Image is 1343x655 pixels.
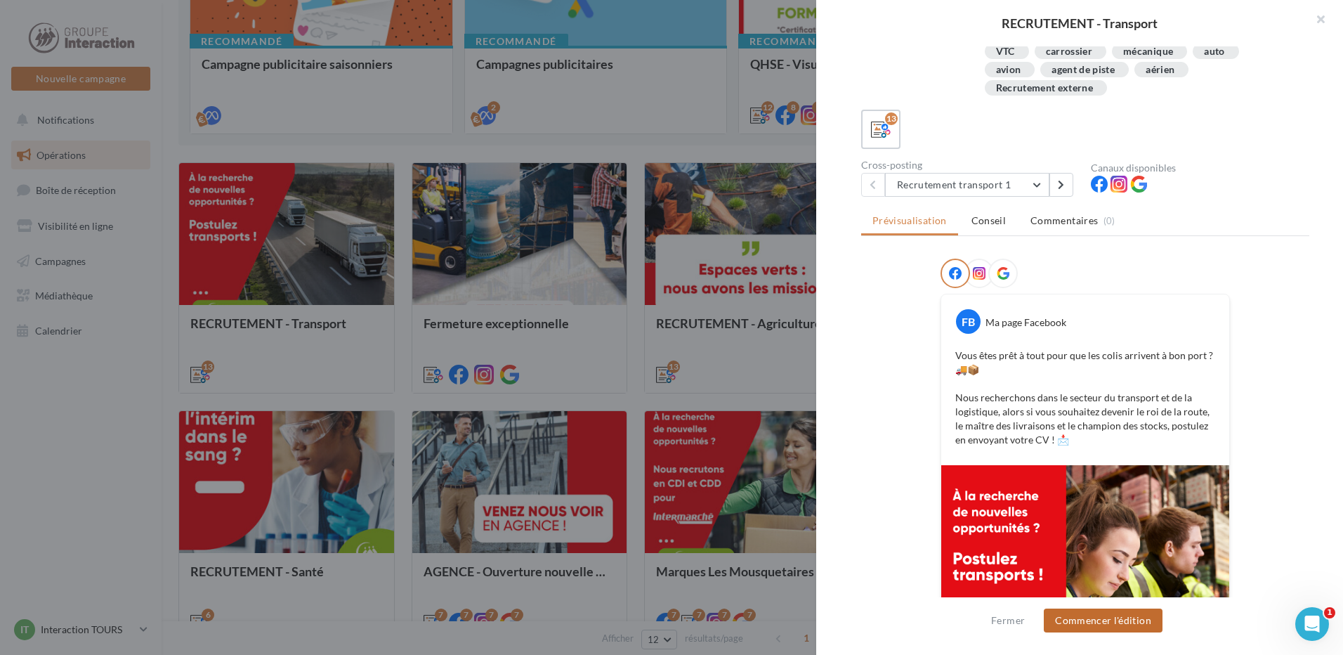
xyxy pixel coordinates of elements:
div: agent de piste [1052,65,1115,75]
div: aérien [1146,65,1174,75]
div: avion [996,65,1021,75]
p: Vous êtes prêt à tout pour que les colis arrivent à bon port ? 🚚📦 Nous recherchons dans le secteu... [955,349,1215,447]
span: Conseil [971,214,1006,226]
div: mécanique [1123,46,1173,57]
span: (0) [1103,215,1115,226]
div: VTC [996,46,1015,57]
div: Canaux disponibles [1091,163,1309,173]
div: Recrutement externe [996,83,1094,93]
div: Cross-posting [861,160,1080,170]
button: Commencer l'édition [1044,609,1162,633]
div: auto [1204,46,1224,57]
span: 1 [1324,607,1335,618]
iframe: Intercom live chat [1295,607,1329,641]
button: Fermer [985,612,1030,629]
div: RECRUTEMENT - Transport [839,17,1321,30]
span: Commentaires [1030,214,1098,228]
div: FB [956,309,981,334]
div: carrossier [1046,46,1093,57]
div: 13 [885,112,898,125]
button: Recrutement transport 1 [885,173,1049,197]
div: Ma page Facebook [985,316,1066,330]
